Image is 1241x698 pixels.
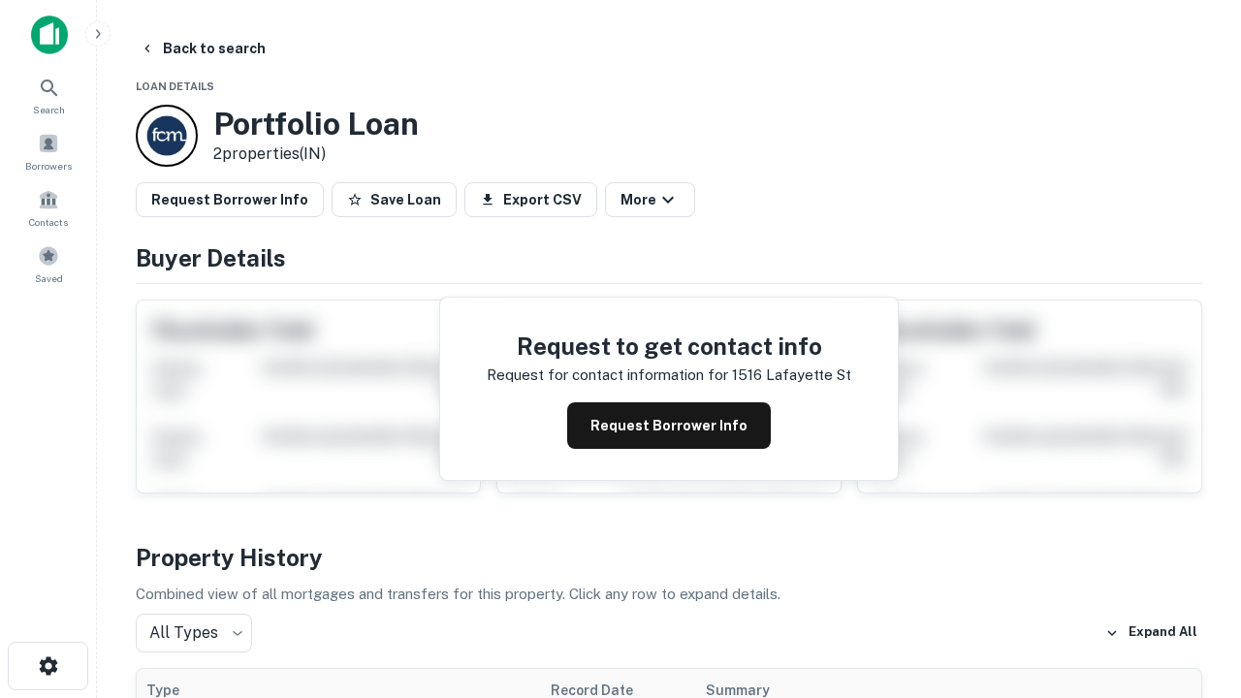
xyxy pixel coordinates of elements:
span: Saved [35,270,63,286]
p: Combined view of all mortgages and transfers for this property. Click any row to expand details. [136,583,1202,606]
a: Saved [6,238,91,290]
h4: Buyer Details [136,240,1202,275]
button: Save Loan [332,182,457,217]
a: Contacts [6,181,91,234]
p: 2 properties (IN) [213,143,419,166]
a: Search [6,69,91,121]
p: 1516 lafayette st [732,364,851,387]
span: Search [33,102,65,117]
button: Request Borrower Info [567,402,771,449]
button: Back to search [132,31,273,66]
img: capitalize-icon.png [31,16,68,54]
div: All Types [136,614,252,652]
span: Contacts [29,214,68,230]
iframe: Chat Widget [1144,543,1241,636]
a: Borrowers [6,125,91,177]
p: Request for contact information for [487,364,728,387]
span: Borrowers [25,158,72,174]
button: Request Borrower Info [136,182,324,217]
h3: Portfolio Loan [213,106,419,143]
button: Export CSV [464,182,597,217]
button: Expand All [1100,619,1202,648]
button: More [605,182,695,217]
h4: Property History [136,540,1202,575]
h4: Request to get contact info [487,329,851,364]
span: Loan Details [136,80,214,92]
